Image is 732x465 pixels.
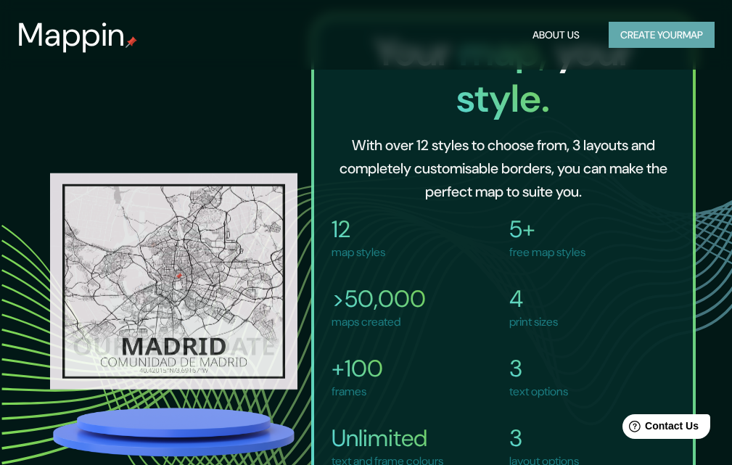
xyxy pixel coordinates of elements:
[603,408,716,449] iframe: Help widget launcher
[337,133,670,203] h6: With over 12 styles to choose from, 3 layouts and completely customisable borders, you can make t...
[332,313,426,331] p: maps created
[509,354,568,383] h4: 3
[456,73,550,124] span: style.
[332,383,383,400] p: frames
[126,36,137,48] img: mappin-pin
[509,284,558,313] h4: 4
[509,313,558,331] p: print sizes
[17,16,126,54] h3: Mappin
[509,383,568,400] p: text options
[332,244,385,261] p: map styles
[326,29,681,122] h2: Your your
[509,424,579,453] h4: 3
[509,215,585,244] h4: 5+
[332,215,385,244] h4: 12
[609,22,715,49] button: Create yourmap
[332,424,443,453] h4: Unlimited
[527,22,585,49] button: About Us
[332,284,426,313] h4: >50,000
[332,354,383,383] h4: +100
[509,244,585,261] p: free map styles
[50,405,297,459] img: platform.png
